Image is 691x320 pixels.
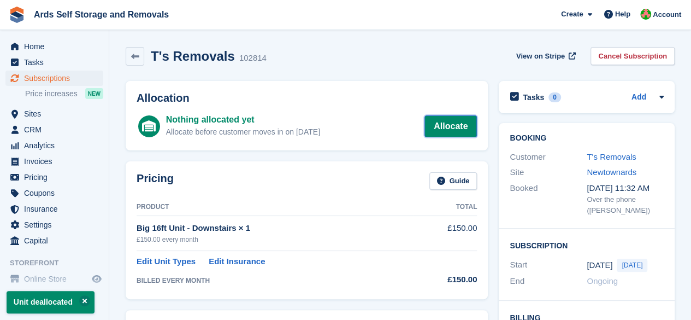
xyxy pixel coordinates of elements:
[25,89,78,99] span: Price increases
[7,291,95,313] p: Unit deallocated
[587,259,612,272] time: 2025-08-21 00:00:00 UTC
[587,276,618,286] span: Ongoing
[24,106,90,121] span: Sites
[424,115,477,137] a: Allocate
[617,259,647,272] span: [DATE]
[5,55,103,70] a: menu
[5,201,103,217] a: menu
[631,91,646,104] a: Add
[587,194,664,216] div: Over the phone ([PERSON_NAME])
[24,122,90,137] span: CRM
[5,39,103,54] a: menu
[24,271,90,287] span: Online Store
[137,222,414,235] div: Big 16ft Unit - Downstairs × 1
[166,126,320,138] div: Allocate before customer moves in on [DATE]
[24,201,90,217] span: Insurance
[9,7,25,23] img: stora-icon-8386f47178a22dfd0bd8f6a31ec36ba5ce8667c1dd55bd0f319d3a0aa187defe.svg
[429,172,477,190] a: Guide
[151,49,235,63] h2: T's Removals
[5,154,103,169] a: menu
[414,216,477,251] td: £150.00
[24,217,90,232] span: Settings
[615,9,630,20] span: Help
[587,182,664,195] div: [DATE] 11:32 AM
[209,255,265,268] a: Edit Insurance
[653,9,681,20] span: Account
[137,172,174,190] h2: Pricing
[5,233,103,248] a: menu
[5,185,103,201] a: menu
[239,52,267,65] div: 102814
[24,185,90,201] span: Coupons
[90,272,103,286] a: Preview store
[137,199,414,216] th: Product
[24,138,90,153] span: Analytics
[510,182,587,216] div: Booked
[24,170,90,185] span: Pricing
[640,9,651,20] img: Ethan McFerran
[24,39,90,54] span: Home
[5,217,103,232] a: menu
[590,47,675,65] a: Cancel Subscription
[137,92,477,104] h2: Allocation
[510,151,587,164] div: Customer
[5,122,103,137] a: menu
[523,92,544,102] h2: Tasks
[510,134,664,143] h2: Booking
[5,106,103,121] a: menu
[25,88,103,100] a: Price increases NEW
[510,259,587,272] div: Start
[510,275,587,288] div: End
[510,240,664,251] h2: Subscription
[516,51,565,62] span: View on Stripe
[5,170,103,185] a: menu
[137,276,414,286] div: BILLED EVERY MONTH
[414,199,477,216] th: Total
[24,55,90,70] span: Tasks
[137,235,414,245] div: £150.00 every month
[85,88,103,99] div: NEW
[561,9,583,20] span: Create
[137,255,196,268] a: Edit Unit Types
[5,138,103,153] a: menu
[512,47,578,65] a: View on Stripe
[10,258,109,269] span: Storefront
[548,92,561,102] div: 0
[5,71,103,86] a: menu
[587,167,636,177] a: Newtownards
[510,166,587,179] div: Site
[587,152,636,161] a: T's Removals
[166,113,320,126] div: Nothing allocated yet
[24,233,90,248] span: Capital
[5,271,103,287] a: menu
[24,154,90,169] span: Invoices
[414,274,477,286] div: £150.00
[24,71,90,86] span: Subscriptions
[29,5,173,24] a: Ards Self Storage and Removals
